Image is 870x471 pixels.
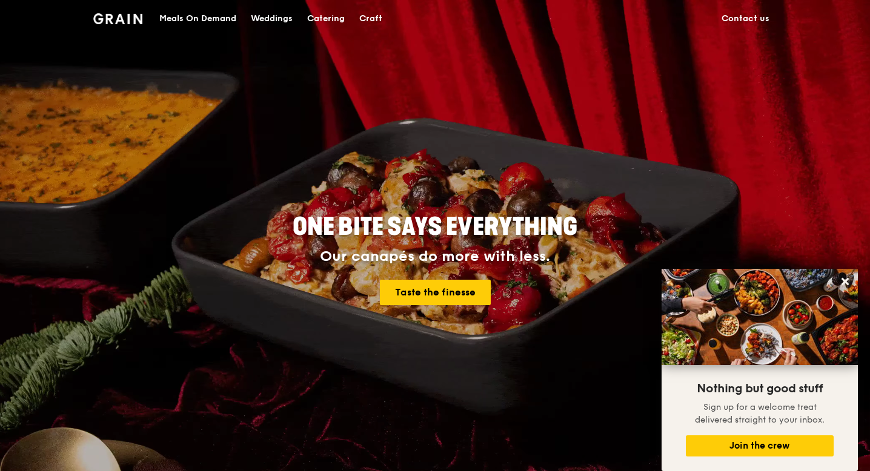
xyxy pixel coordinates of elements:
div: Meals On Demand [159,1,236,37]
div: Our canapés do more with less. [217,248,653,265]
a: Craft [352,1,390,37]
a: Taste the finesse [380,280,491,305]
div: Weddings [251,1,293,37]
span: Sign up for a welcome treat delivered straight to your inbox. [695,402,825,425]
div: Craft [359,1,382,37]
a: Catering [300,1,352,37]
div: Catering [307,1,345,37]
img: DSC07876-Edit02-Large.jpeg [662,269,858,365]
a: Weddings [244,1,300,37]
span: ONE BITE SAYS EVERYTHING [293,212,577,242]
span: Nothing but good stuff [697,381,823,396]
button: Join the crew [686,435,834,456]
a: Contact us [714,1,777,37]
button: Close [835,272,855,291]
img: Grain [93,13,142,24]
